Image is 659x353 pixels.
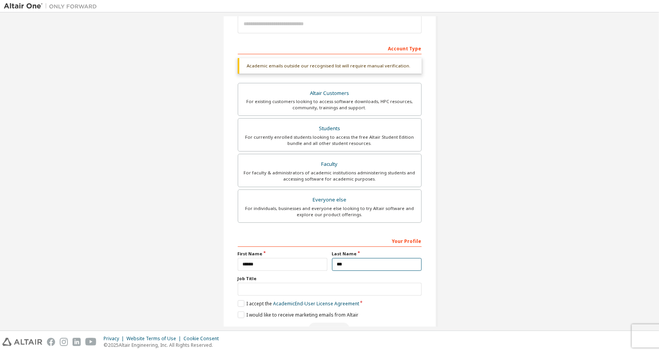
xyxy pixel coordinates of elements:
div: Your Profile [238,234,422,247]
label: Last Name [332,251,422,257]
div: Privacy [104,336,126,342]
div: For currently enrolled students looking to access the free Altair Student Edition bundle and all ... [243,134,417,146]
label: Job Title [238,276,422,282]
img: altair_logo.svg [2,338,42,346]
img: youtube.svg [85,338,97,346]
label: I would like to receive marketing emails from Altair [238,312,358,318]
img: linkedin.svg [73,338,81,346]
div: Academic emails outside our recognised list will require manual verification. [238,58,422,74]
img: facebook.svg [47,338,55,346]
div: Account Type [238,42,422,54]
p: © 2025 Altair Engineering, Inc. All Rights Reserved. [104,342,223,348]
a: Academic End-User License Agreement [273,300,359,307]
div: Read and acccept EULA to continue [238,323,422,334]
div: Everyone else [243,195,417,205]
div: Faculty [243,159,417,170]
div: Altair Customers [243,88,417,99]
div: Cookie Consent [183,336,223,342]
div: Students [243,123,417,134]
label: I accept the [238,300,359,307]
label: First Name [238,251,327,257]
div: For existing customers looking to access software downloads, HPC resources, community, trainings ... [243,98,417,111]
img: instagram.svg [60,338,68,346]
div: For faculty & administrators of academic institutions administering students and accessing softwa... [243,170,417,182]
div: Website Terms of Use [126,336,183,342]
div: For individuals, businesses and everyone else looking to try Altair software and explore our prod... [243,205,417,218]
img: Altair One [4,2,101,10]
